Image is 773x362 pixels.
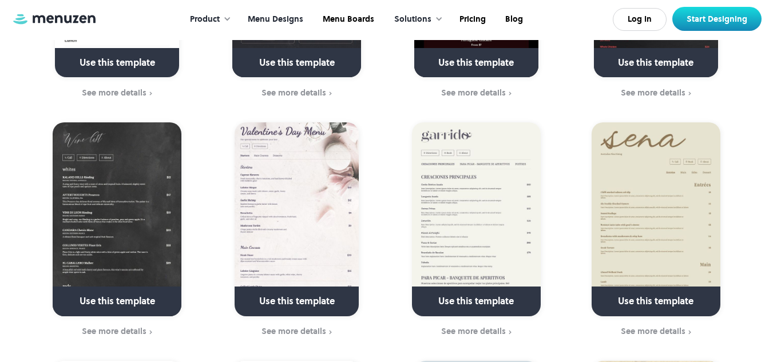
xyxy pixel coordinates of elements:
a: Use this template [53,122,181,316]
a: Use this template [235,122,359,316]
a: See more details [214,325,379,338]
div: See more details [621,327,685,336]
a: Menu Designs [237,2,312,37]
a: See more details [394,325,559,338]
div: See more details [621,88,685,97]
div: See more details [261,327,326,336]
a: Blog [494,2,532,37]
a: See more details [573,87,739,100]
a: See more details [394,87,559,100]
a: Log In [613,8,667,31]
div: See more details [441,327,506,336]
a: Pricing [449,2,494,37]
a: Use this template [412,122,541,316]
a: Menu Boards [312,2,383,37]
div: See more details [82,327,146,336]
a: See more details [573,325,739,338]
a: See more details [35,87,200,100]
a: See more details [214,87,379,100]
div: Solutions [383,2,449,37]
div: Product [179,2,237,37]
div: Product [190,13,220,26]
a: Start Designing [672,7,762,31]
a: See more details [35,325,200,338]
div: Solutions [394,13,431,26]
div: See more details [261,88,326,97]
div: See more details [441,88,506,97]
a: Use this template [592,122,720,316]
div: See more details [82,88,146,97]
